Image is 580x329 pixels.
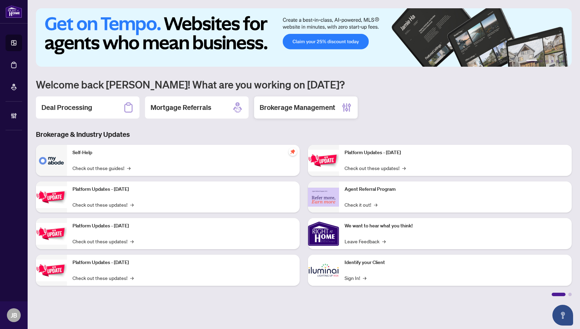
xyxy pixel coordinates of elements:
h2: Deal Processing [41,103,92,112]
a: Check out these updates!→ [72,274,134,282]
p: Platform Updates - [DATE] [345,149,566,157]
img: Platform Updates - July 8, 2025 [36,260,67,281]
button: 4 [551,60,554,63]
span: pushpin [289,148,297,156]
a: Check out these guides!→ [72,164,130,172]
button: 5 [557,60,559,63]
a: Sign In!→ [345,274,366,282]
button: 1 [526,60,537,63]
span: → [363,274,366,282]
img: Platform Updates - September 16, 2025 [36,186,67,208]
button: Open asap [552,305,573,326]
img: Agent Referral Program [308,188,339,207]
button: 2 [540,60,543,63]
img: Platform Updates - June 23, 2025 [308,150,339,171]
h3: Brokerage & Industry Updates [36,130,572,139]
h2: Mortgage Referrals [151,103,211,112]
span: → [130,274,134,282]
a: Check out these updates!→ [72,201,134,208]
p: Platform Updates - [DATE] [72,222,294,230]
img: Slide 0 [36,8,572,67]
span: → [130,237,134,245]
a: Check it out!→ [345,201,377,208]
button: 3 [545,60,548,63]
h2: Brokerage Management [260,103,335,112]
img: Platform Updates - July 21, 2025 [36,223,67,245]
button: 6 [562,60,565,63]
a: Leave Feedback→ [345,237,386,245]
img: Self-Help [36,145,67,176]
p: Identify your Client [345,259,566,266]
span: → [402,164,406,172]
h1: Welcome back [PERSON_NAME]! What are you working on [DATE]? [36,78,572,91]
p: Platform Updates - [DATE] [72,259,294,266]
a: Check out these updates!→ [72,237,134,245]
p: Self-Help [72,149,294,157]
img: We want to hear what you think! [308,218,339,249]
a: Check out these updates!→ [345,164,406,172]
img: logo [6,5,22,18]
span: → [374,201,377,208]
p: We want to hear what you think! [345,222,566,230]
span: → [127,164,130,172]
span: JB [11,310,17,320]
span: → [382,237,386,245]
p: Platform Updates - [DATE] [72,186,294,193]
img: Identify your Client [308,255,339,286]
span: → [130,201,134,208]
p: Agent Referral Program [345,186,566,193]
